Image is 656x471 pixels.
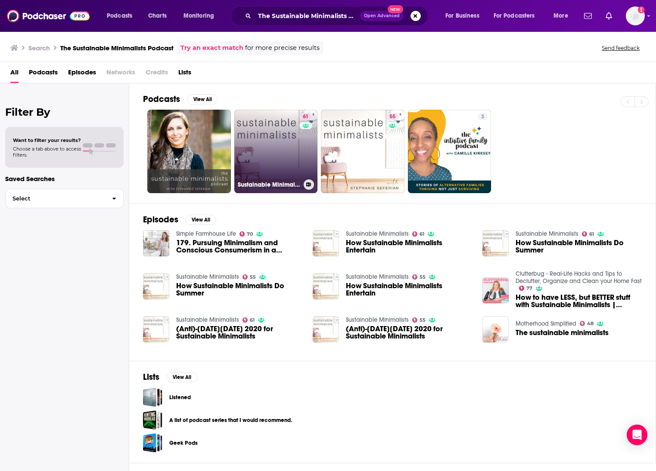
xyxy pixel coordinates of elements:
a: Listened [169,393,191,402]
span: Open Advanced [364,14,400,18]
a: Geek Pods [143,433,162,453]
a: Geek Pods [169,438,198,448]
h2: Episodes [143,214,178,225]
span: Want to filter your results? [13,137,81,143]
img: The sustainable minimalists [482,316,509,342]
a: Podcasts [29,65,58,83]
span: For Podcasters [494,10,535,22]
a: Sustainable Minimalists [516,230,578,237]
a: Motherhood Simplified [516,320,576,327]
a: How to have LESS, but BETTER stuff with Sustainable Minimalists | Clutterbug Podcast # 150 [516,294,642,308]
span: 77 [526,286,532,290]
a: How to have LESS, but BETTER stuff with Sustainable Minimalists | Clutterbug Podcast # 150 [482,277,509,304]
span: Podcasts [107,10,132,22]
a: 70 [239,231,253,237]
a: 55 [386,113,399,120]
img: How Sustainable Minimalists Do Summer [482,230,509,256]
a: How Sustainable Minimalists Entertain [346,239,472,254]
span: New [388,5,403,13]
a: (Anti)-Black Friday 2020 for Sustainable Minimalists [346,325,472,340]
svg: Add a profile image [638,6,645,13]
span: 3 [481,113,484,121]
a: How Sustainable Minimalists Do Summer [143,273,169,299]
a: A list of podcast series that I would recommend. [169,416,292,425]
img: (Anti)-Black Friday 2020 for Sustainable Minimalists [313,316,339,342]
a: Listened [143,388,162,407]
a: 179. Pursuing Minimalism and Conscious Consumerism in a Materialistic World | Stephanie Seferian ... [176,239,302,254]
span: Networks [106,65,135,83]
button: Show profile menu [626,6,645,25]
div: Search podcasts, credits, & more... [239,6,436,26]
span: for more precise results [245,43,320,53]
p: Saved Searches [5,175,124,183]
span: (Anti)-[DATE][DATE] 2020 for Sustainable Minimalists [176,325,302,340]
span: 61 [420,232,424,236]
a: Episodes [68,65,96,83]
span: Credits [146,65,168,83]
img: (Anti)-Black Friday 2020 for Sustainable Minimalists [143,316,169,342]
h2: Podcasts [143,94,180,105]
a: 48 [580,321,594,326]
a: Show notifications dropdown [581,9,595,23]
span: 61 [589,232,594,236]
a: Charts [143,9,172,23]
span: (Anti)-[DATE][DATE] 2020 for Sustainable Minimalists [346,325,472,340]
a: Podchaser - Follow, Share and Rate Podcasts [7,8,90,24]
span: For Business [445,10,479,22]
button: Send feedback [599,44,642,52]
a: Show notifications dropdown [602,9,616,23]
a: A list of podcast series that I would recommend. [143,410,162,430]
span: How Sustainable Minimalists Do Summer [176,282,302,297]
input: Search podcasts, credits, & more... [255,9,360,23]
span: 179. Pursuing Minimalism and Conscious Consumerism in a Materialistic World | [PERSON_NAME] of Th... [176,239,302,254]
img: 179. Pursuing Minimalism and Conscious Consumerism in a Materialistic World | Stephanie Seferian ... [143,230,169,256]
span: 55 [420,275,426,279]
span: How Sustainable Minimalists Entertain [346,282,472,297]
a: Sustainable Minimalists [176,316,239,323]
button: View All [166,372,197,382]
a: EpisodesView All [143,214,216,225]
a: Simple Farmhouse Life [176,230,236,237]
a: 61 [299,113,312,120]
a: 61 [243,317,255,323]
a: 55 [412,317,426,323]
span: Charts [148,10,167,22]
a: 55 [412,274,426,280]
a: Try an exact match [180,43,243,53]
button: open menu [488,9,547,23]
a: The sustainable minimalists [516,329,609,336]
a: PodcastsView All [143,94,218,105]
span: Choose a tab above to access filters. [13,146,81,158]
span: All [10,65,19,83]
button: View All [185,215,216,225]
a: 3 [478,113,488,120]
span: 55 [389,113,395,121]
span: Select [6,196,105,201]
a: 55 [243,274,256,280]
a: Sustainable Minimalists [176,273,239,280]
button: Open AdvancedNew [360,11,404,21]
span: 61 [250,318,255,322]
span: How Sustainable Minimalists Do Summer [516,239,642,254]
a: How Sustainable Minimalists Entertain [313,230,339,256]
span: 55 [420,318,426,322]
h3: The Sustainable Minimalists Podcast [60,44,174,52]
span: 48 [587,322,594,326]
button: Select [5,189,124,208]
a: 77 [519,286,533,291]
button: open menu [101,9,143,23]
a: Sustainable Minimalists [346,230,409,237]
a: 61Sustainable Minimalists [234,110,318,193]
h2: Lists [143,372,159,382]
a: 55 [321,110,404,193]
a: 61 [582,231,594,237]
span: Lists [178,65,191,83]
a: (Anti)-Black Friday 2020 for Sustainable Minimalists [176,325,302,340]
h3: Sustainable Minimalists [238,181,300,188]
